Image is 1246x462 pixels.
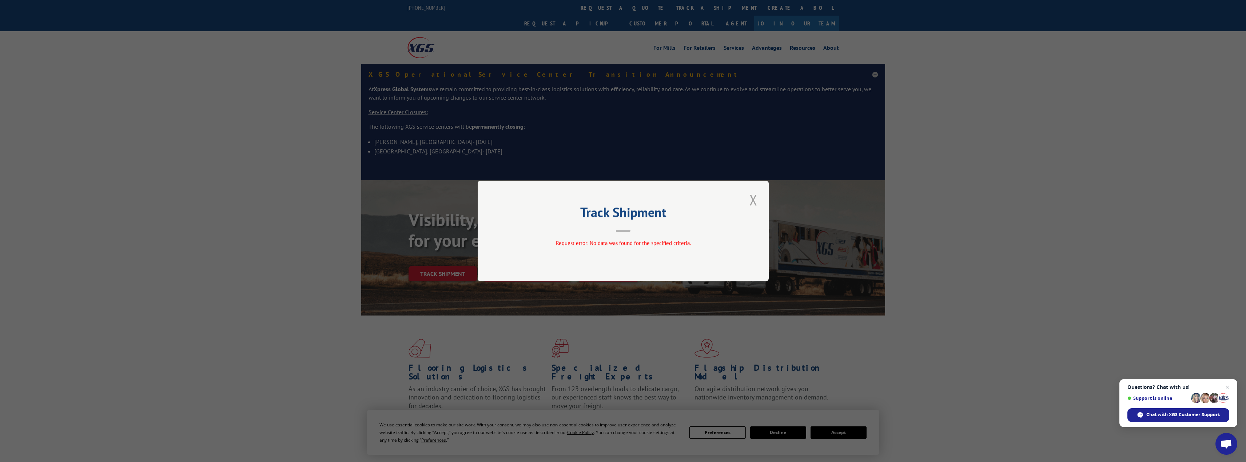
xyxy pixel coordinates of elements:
span: Request error: No data was found for the specified criteria. [556,240,690,246]
h2: Track Shipment [514,207,732,221]
span: Chat with XGS Customer Support [1146,411,1220,418]
span: Questions? Chat with us! [1127,384,1229,390]
button: Close modal [747,190,760,210]
span: Support is online [1127,395,1189,401]
a: Open chat [1215,433,1237,455]
span: Chat with XGS Customer Support [1127,408,1229,422]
